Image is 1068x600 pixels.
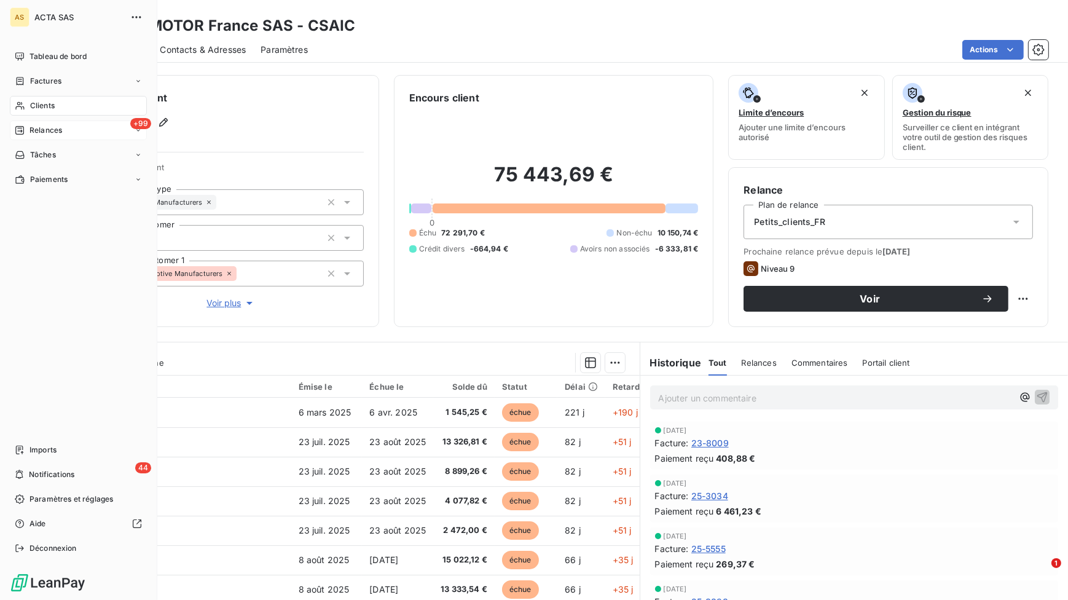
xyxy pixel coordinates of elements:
span: 82 j [565,436,581,447]
span: Échu [419,227,437,239]
span: Paiement reçu [655,505,714,518]
span: Paiement reçu [655,558,714,570]
span: -664,94 € [470,243,508,255]
span: 15 022,12 € [441,554,487,566]
span: 25-3034 [691,489,728,502]
span: 13 326,81 € [441,436,487,448]
span: Paiement reçu [655,452,714,465]
span: Propriétés Client [99,162,364,180]
span: 66 j [565,555,581,565]
div: Émise le [299,382,355,392]
span: ACTA SAS [34,12,123,22]
span: 23 août 2025 [369,495,426,506]
h6: Informations client [74,90,364,105]
span: 8 août 2025 [299,555,350,565]
span: Paramètres et réglages [29,494,113,505]
span: Crédit divers [419,243,465,255]
span: 1 [1051,558,1061,568]
div: Solde dû [441,382,487,392]
span: +35 j [613,584,634,594]
span: 4 077,82 € [441,495,487,507]
span: [DATE] [882,247,910,256]
img: Logo LeanPay [10,573,86,593]
span: échue [502,403,539,422]
span: 23 août 2025 [369,525,426,535]
span: Portail client [863,358,910,368]
span: Facture : [655,436,689,449]
span: Facture : [655,489,689,502]
span: +51 j [613,436,632,447]
span: Déconnexion [29,543,77,554]
span: Paramètres [261,44,308,56]
div: Retard [613,382,652,392]
button: Voir [744,286,1008,312]
span: échue [502,551,539,569]
span: Relances [742,358,777,368]
span: +51 j [613,525,632,535]
span: Relances [29,125,62,136]
span: Commentaires [791,358,848,368]
span: [DATE] [664,585,687,593]
span: Ajouter une limite d’encours autorisé [739,122,874,142]
span: [DATE] [664,480,687,487]
span: 269,37 € [716,558,755,570]
h3: SAIC MOTOR France SAS - CSAIC [108,15,355,37]
button: Limite d’encoursAjouter une limite d’encours autorisé [728,75,884,160]
span: Gestion du risque [903,108,972,117]
span: +51 j [613,495,632,506]
span: 13 333,54 € [441,583,487,596]
span: Avoirs non associés [580,243,650,255]
span: 10 150,74 € [658,227,699,239]
span: Surveiller ce client en intégrant votre outil de gestion des risques client. [903,122,1038,152]
span: [DATE] [369,584,398,594]
span: Petits_clients_FR [754,216,825,228]
span: 82 j [565,525,581,535]
span: Tableau de bord [29,51,87,62]
span: [DATE] [664,532,687,540]
span: 66 j [565,584,581,594]
h6: Historique [640,355,702,370]
div: Délai [565,382,598,392]
span: Paiements [30,174,68,185]
span: Non-échu [616,227,652,239]
span: 0 [430,218,434,227]
span: échue [502,580,539,599]
span: 8 août 2025 [299,584,350,594]
input: Ajouter une valeur [237,268,246,279]
span: +35 j [613,555,634,565]
span: Contacts & Adresses [160,44,246,56]
span: 2 472,00 € [441,524,487,537]
span: Tout [709,358,727,368]
span: Imports [29,444,57,456]
span: +99 [130,118,151,129]
span: Automotive Manufacturers [113,199,203,206]
span: -6 333,81 € [655,243,699,255]
h2: 75 443,69 € [409,162,699,199]
span: 6 avr. 2025 [369,407,417,417]
span: 23 juil. 2025 [299,525,350,535]
span: Tâches [30,149,56,160]
span: 23-8009 [691,436,729,449]
iframe: Intercom live chat [1026,558,1056,588]
span: échue [502,521,539,540]
h6: Relance [744,183,1033,197]
span: Notifications [29,469,74,480]
div: Échue le [369,382,426,392]
span: 6 mars 2025 [299,407,351,417]
span: Aide [29,518,46,529]
input: Ajouter une valeur [216,197,226,208]
span: 23 juil. 2025 [299,436,350,447]
span: Niveau 9 [761,264,795,274]
span: 82 j [565,466,581,476]
span: 82 j [565,495,581,506]
div: AS [10,7,29,27]
span: [DATE] [369,555,398,565]
span: Voir plus [206,297,256,309]
span: Facture : [655,542,689,555]
span: Other Automotive Manufacturers [113,270,223,277]
span: 1 545,25 € [441,406,487,419]
span: 23 août 2025 [369,436,426,447]
button: Voir plus [99,296,364,310]
span: 25-5555 [691,542,726,555]
button: Gestion du risqueSurveiller ce client en intégrant votre outil de gestion des risques client. [892,75,1048,160]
